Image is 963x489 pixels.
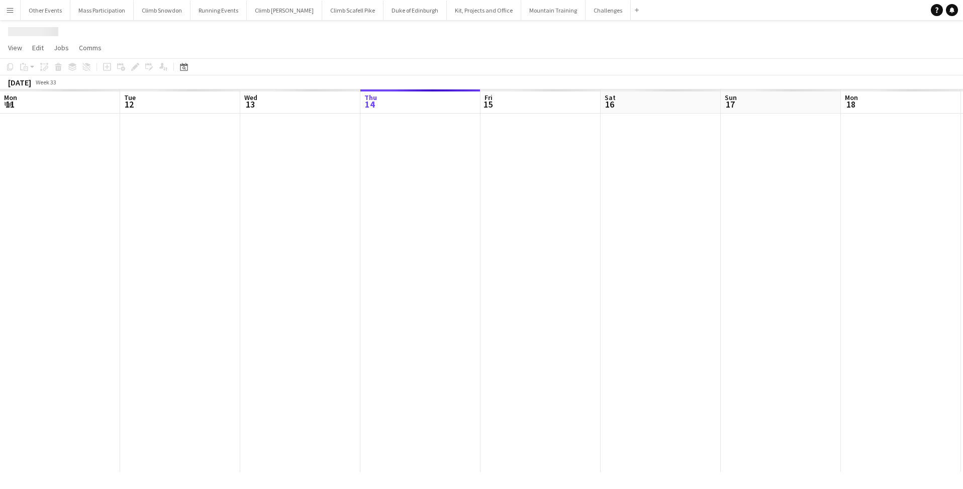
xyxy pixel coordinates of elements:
button: Climb [PERSON_NAME] [247,1,322,20]
span: Fri [485,93,493,102]
button: Mountain Training [521,1,586,20]
a: Jobs [50,41,73,54]
a: Comms [75,41,106,54]
span: Edit [32,43,44,52]
span: Week 33 [33,78,58,86]
a: Edit [28,41,48,54]
button: Other Events [21,1,70,20]
span: 11 [3,99,17,110]
span: Mon [4,93,17,102]
button: Challenges [586,1,631,20]
span: Mon [845,93,858,102]
button: Climb Snowdon [134,1,190,20]
span: 14 [363,99,377,110]
span: 13 [243,99,257,110]
button: Kit, Projects and Office [447,1,521,20]
button: Mass Participation [70,1,134,20]
span: 16 [603,99,616,110]
a: View [4,41,26,54]
span: Tue [124,93,136,102]
div: [DATE] [8,77,31,87]
span: Thu [364,93,377,102]
button: Duke of Edinburgh [383,1,447,20]
button: Climb Scafell Pike [322,1,383,20]
span: Jobs [54,43,69,52]
span: Wed [244,93,257,102]
span: Comms [79,43,102,52]
button: Running Events [190,1,247,20]
span: 17 [723,99,737,110]
span: 12 [123,99,136,110]
span: Sun [725,93,737,102]
span: Sat [605,93,616,102]
span: View [8,43,22,52]
span: 18 [843,99,858,110]
span: 15 [483,99,493,110]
